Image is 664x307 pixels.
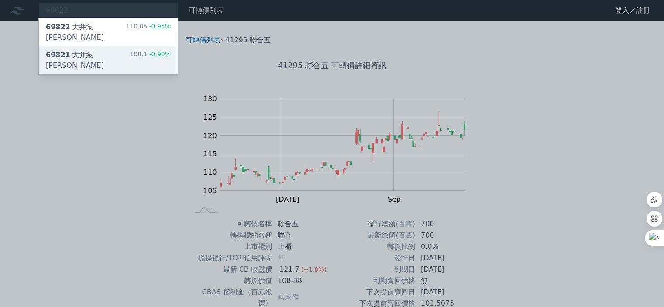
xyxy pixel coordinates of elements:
[39,46,178,74] a: 69821大井泵[PERSON_NAME] 108.1-0.90%
[130,50,171,71] div: 108.1
[39,18,178,46] a: 69822大井泵[PERSON_NAME] 110.05-0.95%
[46,22,126,43] div: 大井泵[PERSON_NAME]
[147,51,171,58] span: -0.90%
[46,51,70,59] span: 69821
[46,50,130,71] div: 大井泵[PERSON_NAME]
[126,22,171,43] div: 110.05
[46,23,70,31] span: 69822
[147,23,171,30] span: -0.95%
